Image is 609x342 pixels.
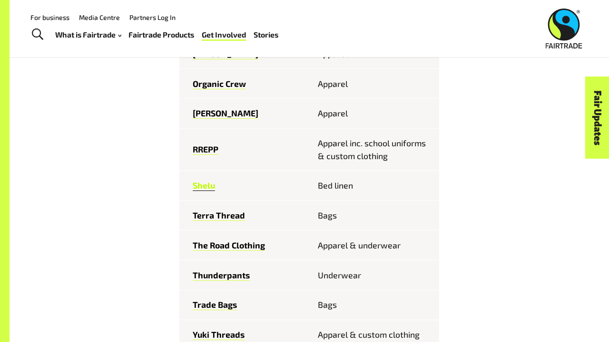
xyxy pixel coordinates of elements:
a: Terra Thread [193,210,245,221]
img: Fairtrade Australia New Zealand logo [546,9,582,48]
td: Apparel [309,98,439,128]
td: Underwear [309,260,439,290]
a: Organic Crew [193,78,246,89]
a: Stories [254,28,278,41]
a: For business [30,13,69,21]
td: Apparel inc. school uniforms & custom clothing [309,128,439,171]
a: Thunderpants [193,270,250,281]
td: Apparel & underwear [309,230,439,260]
a: Media Centre [79,13,120,21]
td: Bed linen [309,171,439,200]
a: Fairtrade Products [128,28,194,41]
a: What is Fairtrade [55,28,121,41]
a: Get Involved [202,28,246,41]
td: Bags [309,290,439,320]
td: Apparel [309,68,439,98]
a: The Road Clothing [193,240,265,251]
a: Partners Log In [129,13,176,21]
a: Toggle Search [26,23,49,47]
a: [PERSON_NAME] [193,48,258,59]
a: [PERSON_NAME] [193,108,258,119]
a: Trade Bags [193,299,237,310]
a: Shelu [193,180,215,191]
td: Bags [309,200,439,230]
a: Yuki Threads [193,329,245,340]
a: RREPP [193,144,218,155]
